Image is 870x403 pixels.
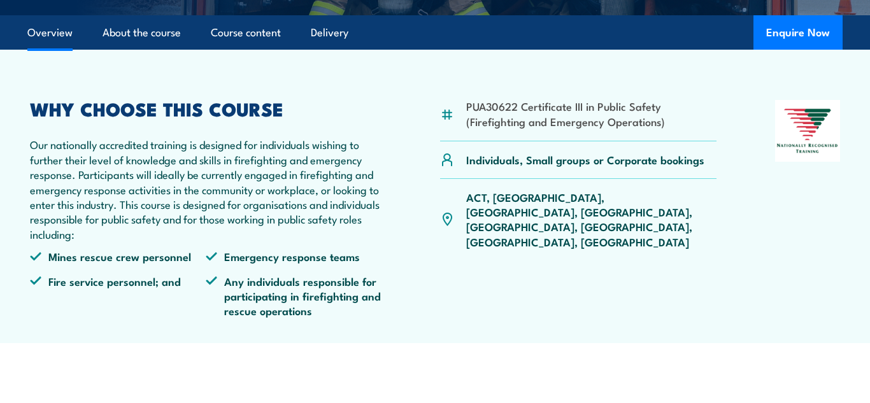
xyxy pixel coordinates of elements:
[466,99,717,129] li: PUA30622 Certificate III in Public Safety (Firefighting and Emergency Operations)
[466,152,704,167] p: Individuals, Small groups or Corporate bookings
[206,249,382,264] li: Emergency response teams
[30,249,206,264] li: Mines rescue crew personnel
[206,274,382,318] li: Any individuals responsible for participating in firefighting and rescue operations
[775,100,840,161] img: Nationally Recognised Training logo.
[30,137,382,241] p: Our nationally accredited training is designed for individuals wishing to further their level of ...
[27,16,73,50] a: Overview
[30,100,382,117] h2: WHY CHOOSE THIS COURSE
[103,16,181,50] a: About the course
[753,15,843,50] button: Enquire Now
[30,274,206,318] li: Fire service personnel; and
[311,16,348,50] a: Delivery
[466,190,717,250] p: ACT, [GEOGRAPHIC_DATA], [GEOGRAPHIC_DATA], [GEOGRAPHIC_DATA], [GEOGRAPHIC_DATA], [GEOGRAPHIC_DATA...
[211,16,281,50] a: Course content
